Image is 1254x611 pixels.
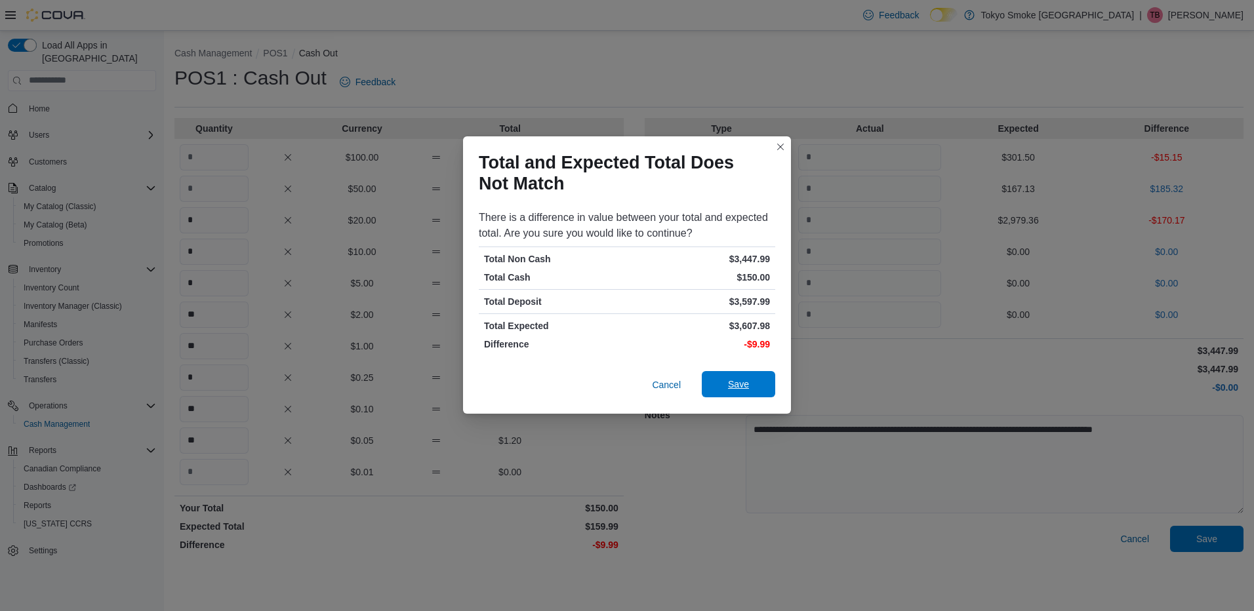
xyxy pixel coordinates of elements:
span: Save [728,378,749,391]
button: Cancel [647,372,686,398]
div: There is a difference in value between your total and expected total. Are you sure you would like... [479,210,775,241]
p: $3,597.99 [630,295,770,308]
p: Total Cash [484,271,624,284]
p: $3,447.99 [630,252,770,266]
p: Difference [484,338,624,351]
h1: Total and Expected Total Does Not Match [479,152,765,194]
button: Closes this modal window [773,139,788,155]
p: Total Deposit [484,295,624,308]
p: -$9.99 [630,338,770,351]
p: Total Non Cash [484,252,624,266]
p: $3,607.98 [630,319,770,332]
p: $150.00 [630,271,770,284]
span: Cancel [652,378,681,391]
p: Total Expected [484,319,624,332]
button: Save [702,371,775,397]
